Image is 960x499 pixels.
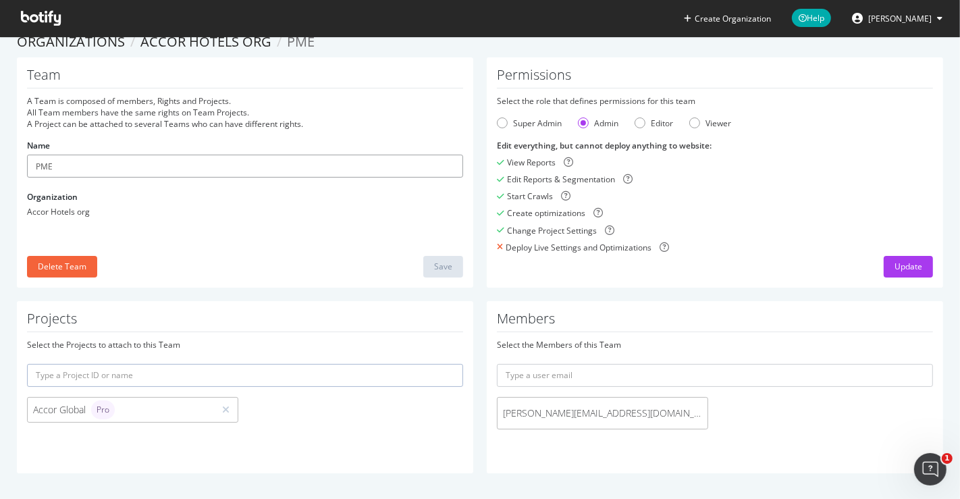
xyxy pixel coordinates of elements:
div: Super Admin [497,117,562,129]
div: Select the Members of this Team [497,339,933,350]
div: Deploy Live Settings and Optimizations [506,242,651,253]
h1: Projects [27,311,463,332]
span: [PERSON_NAME][EMAIL_ADDRESS][DOMAIN_NAME] [503,406,702,420]
input: Name [27,155,463,178]
div: Admin [578,117,618,129]
div: Delete Team [38,261,86,272]
div: Admin [594,117,618,129]
div: Create optimizations [507,207,585,219]
div: Change Project Settings [507,225,597,236]
div: Viewer [689,117,731,129]
div: Select the Projects to attach to this Team [27,339,463,350]
h1: Permissions [497,68,933,88]
div: Edit everything, but cannot deploy anything to website : [497,140,933,151]
button: [PERSON_NAME] [841,7,953,29]
div: Editor [651,117,673,129]
span: Vimala Ngonekeo [868,13,932,24]
h1: Team [27,68,463,88]
div: Update [895,261,922,272]
span: Pro [97,406,109,414]
span: 1 [942,453,953,464]
a: Accor Hotels org [140,32,271,51]
div: View Reports [507,157,556,168]
span: Help [792,9,831,27]
ol: breadcrumbs [17,32,943,52]
input: Type a Project ID or name [27,364,463,387]
h1: Members [497,311,933,332]
div: Select the role that defines permissions for this team [497,95,933,107]
div: Viewer [705,117,731,129]
iframe: Intercom live chat [914,453,946,485]
div: Edit Reports & Segmentation [507,174,615,185]
div: Accor Hotels org [27,206,463,217]
button: Create Organization [683,12,772,25]
button: Delete Team [27,256,97,278]
button: Save [423,256,463,278]
div: Editor [635,117,673,129]
input: Type a user email [497,364,933,387]
div: brand label [91,400,115,419]
label: Organization [27,191,78,203]
div: Super Admin [513,117,562,129]
label: Name [27,140,50,151]
span: PME [287,32,315,51]
a: Organizations [17,32,125,51]
div: Save [434,261,452,272]
div: A Team is composed of members, Rights and Projects. All Team members have the same rights on Team... [27,95,463,130]
div: Accor Global [33,400,209,419]
div: Start Crawls [507,190,553,202]
button: Update [884,256,933,278]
